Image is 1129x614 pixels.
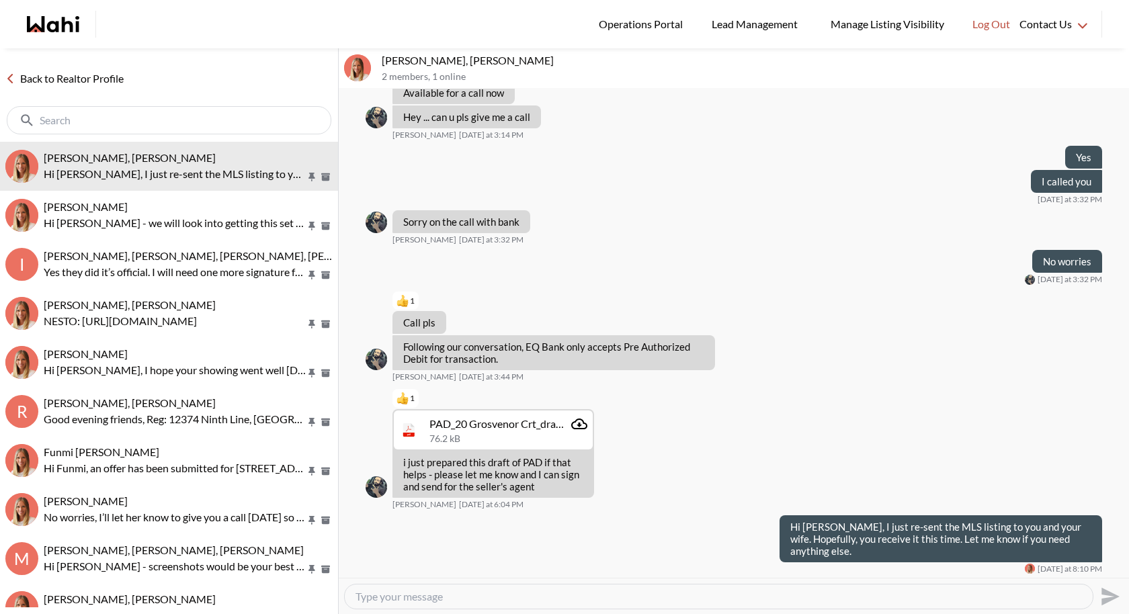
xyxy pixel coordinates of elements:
[319,564,333,575] button: Archive
[571,416,587,432] a: Attachment
[306,220,318,232] button: Pin
[366,212,387,233] img: S
[1038,564,1102,574] time: 2025-08-20T00:10:18.264Z
[5,444,38,477] div: Funmi Nowocien, Michelle
[306,367,318,379] button: Pin
[44,298,216,311] span: [PERSON_NAME], [PERSON_NAME]
[44,411,306,427] p: Good evening friends, Reg: 12374 Ninth Line, [GEOGRAPHIC_DATA]-Stouffville Client wants to know i...
[319,466,333,477] button: Archive
[5,395,38,428] div: R
[459,234,524,245] time: 2025-08-19T19:32:37.500Z
[403,87,504,99] p: Available for a call now
[306,171,318,183] button: Pin
[5,346,38,379] div: Ritu Gill, Michelle
[319,269,333,281] button: Archive
[44,494,128,507] span: [PERSON_NAME]
[459,499,524,510] time: 2025-08-19T22:04:39.606Z
[5,199,38,232] img: N
[306,416,318,428] button: Pin
[392,388,599,409] div: Reaction list
[1038,274,1102,285] time: 2025-08-19T19:32:50.338Z
[44,396,216,409] span: [PERSON_NAME], [PERSON_NAME]
[1076,151,1091,163] p: Yes
[382,54,1124,67] p: [PERSON_NAME], [PERSON_NAME]
[410,296,415,306] span: 1
[429,417,566,431] div: PAD_20 Grosvenor Crt_draft.pdf
[403,456,583,492] p: i just prepared this draft of PAD if that helps - please let me know and I can sign and send for ...
[396,393,415,404] button: Reactions: like
[44,509,306,525] p: No worries, I’ll let her know to give you a call [DATE] so you can get the information you need t...
[403,341,704,365] p: Following our conversation, EQ Bank only accepts Pre Authorized Debit for transaction.
[306,515,318,526] button: Pin
[5,542,38,575] div: M
[44,558,306,574] p: Hi [PERSON_NAME] - screenshots would be your best bet. Our chats are not set up to pull transcrip...
[344,54,371,81] div: Saeid Kanani, Michelle
[1038,194,1102,205] time: 2025-08-19T19:32:28.665Z
[410,393,415,404] span: 1
[1093,581,1124,611] button: Send
[306,564,318,575] button: Pin
[396,296,415,306] button: Reactions: like
[366,476,387,498] img: S
[1025,564,1035,574] div: Michelle Ryckman
[5,346,38,379] img: R
[44,362,306,378] p: Hi [PERSON_NAME], I hope your showing went well [DATE]! Just checking in — is there any informati...
[344,54,371,81] img: S
[392,371,456,382] span: [PERSON_NAME]
[599,15,687,33] span: Operations Portal
[1025,564,1035,574] img: M
[44,249,392,262] span: [PERSON_NAME], [PERSON_NAME], [PERSON_NAME], [PERSON_NAME]
[827,15,948,33] span: Manage Listing Visibility
[44,215,306,231] p: Hi [PERSON_NAME] - we will look into getting this set up for you [DATE].
[44,460,306,476] p: Hi Funmi, an offer has been submitted for [STREET_ADDRESS]. If you’re still interested in this pr...
[44,166,306,182] p: Hi [PERSON_NAME], I just re-sent the MLS listing to you and your wife. Hopefully, you receive it ...
[306,318,318,330] button: Pin
[44,445,159,458] span: Funmi [PERSON_NAME]
[5,444,38,477] img: F
[319,367,333,379] button: Archive
[319,416,333,428] button: Archive
[5,248,38,281] div: I
[306,466,318,477] button: Pin
[366,349,387,370] div: Saeid Kanani
[5,297,38,330] div: Efrem Abraham, Michelle
[392,130,456,140] span: [PERSON_NAME]
[429,433,460,445] span: 76.2 kB
[1043,255,1091,267] p: No worries
[5,150,38,183] div: Saeid Kanani, Michelle
[44,543,304,556] span: [PERSON_NAME], [PERSON_NAME], [PERSON_NAME]
[366,212,387,233] div: Saeid Kanani
[319,220,333,232] button: Archive
[972,15,1010,33] span: Log Out
[392,290,452,312] div: Reaction list
[44,264,306,280] p: Yes they did it’s official. I will need one more signature from you both to acknowledge the accep...
[319,171,333,183] button: Archive
[44,593,216,605] span: [PERSON_NAME], [PERSON_NAME]
[1025,275,1035,285] div: Saeid Kanani
[459,371,524,382] time: 2025-08-19T19:44:18.455Z
[366,476,387,498] div: Saeid Kanani
[27,16,79,32] a: Wahi homepage
[5,199,38,232] div: Neha Saini, Michelle
[5,493,38,526] img: T
[44,313,306,329] p: NESTO: [URL][DOMAIN_NAME]
[403,316,435,328] p: Call pls
[366,349,387,370] img: S
[1025,275,1035,285] img: S
[392,499,456,510] span: [PERSON_NAME]
[44,347,128,360] span: [PERSON_NAME]
[1042,175,1091,187] p: I called you
[5,493,38,526] div: Tadia Hines, Michelle
[44,151,216,164] span: [PERSON_NAME], [PERSON_NAME]
[5,297,38,330] img: E
[712,15,802,33] span: Lead Management
[40,114,301,127] input: Search
[356,590,1082,603] textarea: Type your message
[319,318,333,330] button: Archive
[5,150,38,183] img: S
[44,200,128,213] span: [PERSON_NAME]
[392,234,456,245] span: [PERSON_NAME]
